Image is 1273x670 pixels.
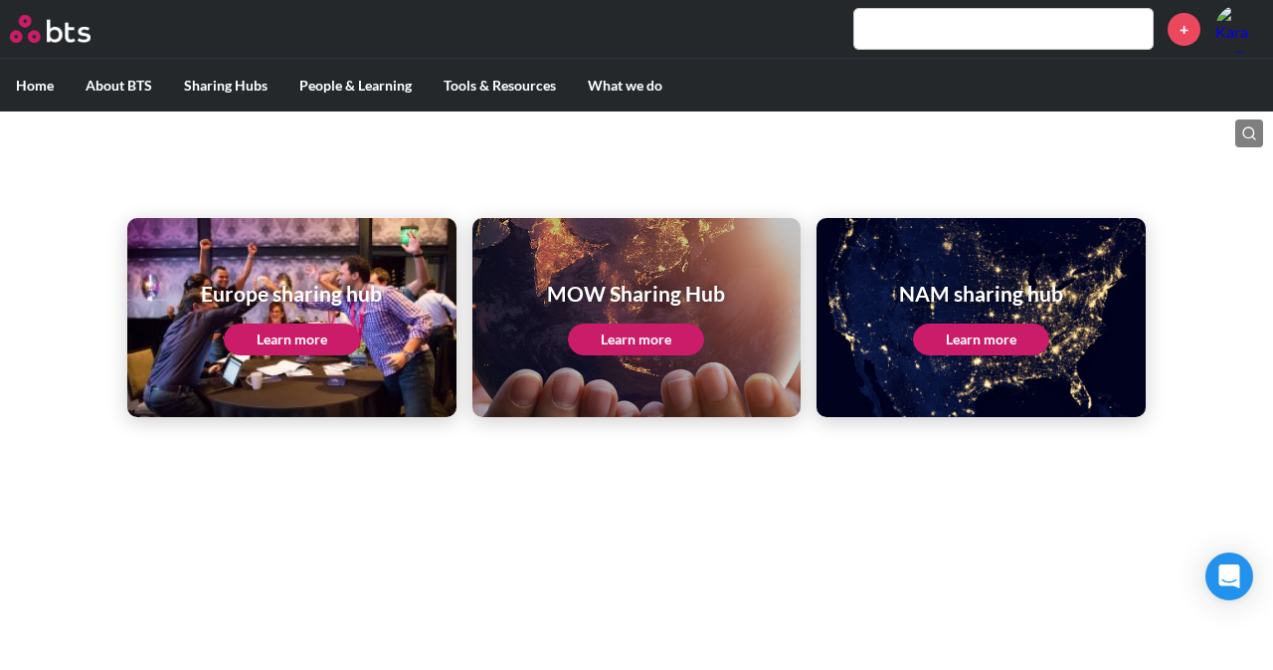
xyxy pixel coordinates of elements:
[568,324,704,355] a: Learn more
[10,15,91,43] img: BTS Logo
[168,60,283,112] label: Sharing Hubs
[572,60,678,112] label: What we do
[201,279,382,308] h1: Europe sharing hub
[899,279,1063,308] h1: NAM sharing hub
[547,279,725,308] h1: MOW Sharing Hub
[10,15,127,43] a: Go home
[1215,5,1263,53] img: Kara Kuzneski
[283,60,428,112] label: People & Learning
[1215,5,1263,53] a: Profile
[1168,13,1200,46] a: +
[428,60,572,112] label: Tools & Resources
[1205,553,1253,600] div: Open Intercom Messenger
[913,324,1049,355] a: Learn more
[224,324,360,355] a: Learn more
[70,60,168,112] label: About BTS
